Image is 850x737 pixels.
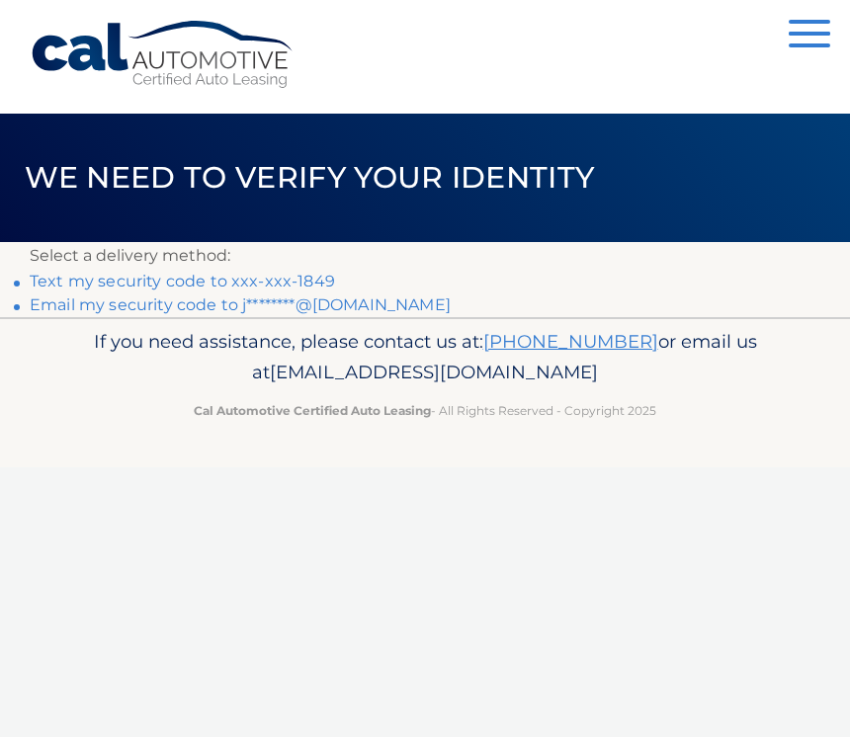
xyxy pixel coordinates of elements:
[30,272,335,290] a: Text my security code to xxx-xxx-1849
[30,295,451,314] a: Email my security code to j********@[DOMAIN_NAME]
[25,159,595,196] span: We need to verify your identity
[483,330,658,353] a: [PHONE_NUMBER]
[30,20,297,90] a: Cal Automotive
[789,20,830,52] button: Menu
[30,242,820,270] p: Select a delivery method:
[194,403,431,418] strong: Cal Automotive Certified Auto Leasing
[30,400,820,421] p: - All Rights Reserved - Copyright 2025
[270,361,598,383] span: [EMAIL_ADDRESS][DOMAIN_NAME]
[30,326,820,389] p: If you need assistance, please contact us at: or email us at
